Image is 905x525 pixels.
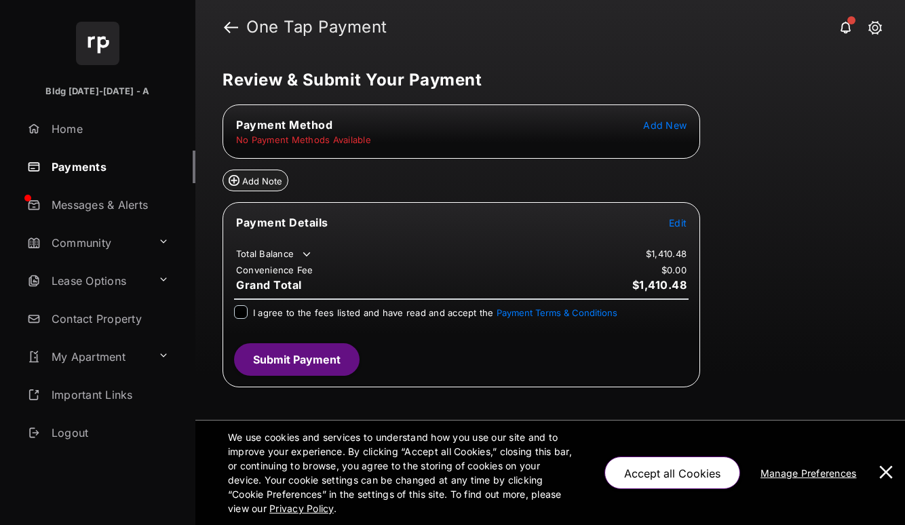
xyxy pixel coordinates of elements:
span: Edit [669,217,687,229]
a: Contact Property [22,303,195,335]
img: svg+xml;base64,PHN2ZyB4bWxucz0iaHR0cDovL3d3dy53My5vcmcvMjAwMC9zdmciIHdpZHRoPSI2NCIgaGVpZ2h0PSI2NC... [76,22,119,65]
span: Add New [643,119,687,131]
a: Community [22,227,153,259]
span: Grand Total [236,278,302,292]
a: Lease Options [22,265,153,297]
span: I agree to the fees listed and have read and accept the [253,307,617,318]
span: Payment Details [236,216,328,229]
button: Add Note [223,170,288,191]
a: My Apartment [22,341,153,373]
a: Logout [22,416,195,449]
strong: One Tap Payment [246,19,387,35]
u: Manage Preferences [760,467,862,479]
td: Total Balance [235,248,313,261]
button: Edit [669,216,687,229]
td: $1,410.48 [645,248,687,260]
a: Important Links [22,378,174,411]
p: We use cookies and services to understand how you use our site and to improve your experience. By... [228,430,576,516]
button: I agree to the fees listed and have read and accept the [497,307,617,318]
span: Payment Method [236,118,332,132]
button: Submit Payment [234,343,360,376]
td: $0.00 [661,264,687,276]
button: Accept all Cookies [604,456,740,489]
a: Payments [22,151,195,183]
td: Convenience Fee [235,264,314,276]
span: $1,410.48 [632,278,687,292]
p: Bldg [DATE]-[DATE] - A [45,85,149,98]
td: No Payment Methods Available [235,134,372,146]
button: Add New [643,118,687,132]
a: Home [22,113,195,145]
u: Privacy Policy [269,503,333,514]
a: Messages & Alerts [22,189,195,221]
h5: Review & Submit Your Payment [223,72,867,88]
